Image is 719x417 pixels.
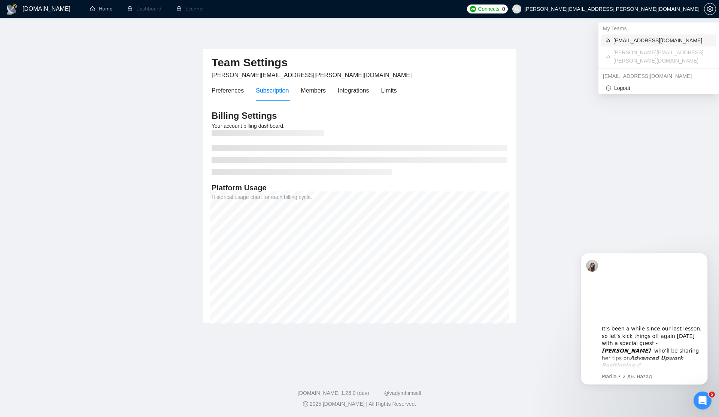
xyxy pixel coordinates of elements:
iframe: Intercom notifications сообщение [569,242,719,397]
span: logout [606,85,611,91]
span: Your account billing dashboard. [212,123,285,129]
span: [EMAIL_ADDRESS][DOMAIN_NAME] [613,36,712,45]
button: setting [704,3,716,15]
div: Preferences [212,86,244,95]
h2: Team Settings [212,55,507,70]
span: 0 [502,5,505,13]
div: Integrations [338,86,369,95]
span: Logout [606,84,712,92]
div: Limits [381,86,397,95]
span: Connects: [478,5,501,13]
span: [PERSON_NAME][EMAIL_ADDRESS][PERSON_NAME][DOMAIN_NAME] [613,48,712,65]
iframe: Intercom live chat [694,392,712,410]
a: homeHome [90,6,112,12]
a: setting [704,6,716,12]
span: 5 [709,392,715,398]
img: upwork-logo.png [470,6,476,12]
span: team [606,38,610,43]
div: dzmitry.niachuivitser@creativeit.io [598,70,719,82]
span: setting [704,6,716,12]
a: @vadymhimself [384,390,421,396]
span: team [606,54,610,59]
span: user [514,6,519,12]
span: [PERSON_NAME][EMAIL_ADDRESS][PERSON_NAME][DOMAIN_NAME] [212,72,412,78]
h4: Platform Usage [212,182,507,193]
a: [DOMAIN_NAME] 1.26.0 (dev) [298,390,369,396]
div: My Teams [598,22,719,34]
div: Subscription [256,86,289,95]
div: 2025 [DOMAIN_NAME] | All Rights Reserved. [6,400,713,408]
div: Members [301,86,326,95]
span: copyright [303,401,308,407]
img: logo [6,3,18,15]
h3: Billing Settings [212,110,507,122]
